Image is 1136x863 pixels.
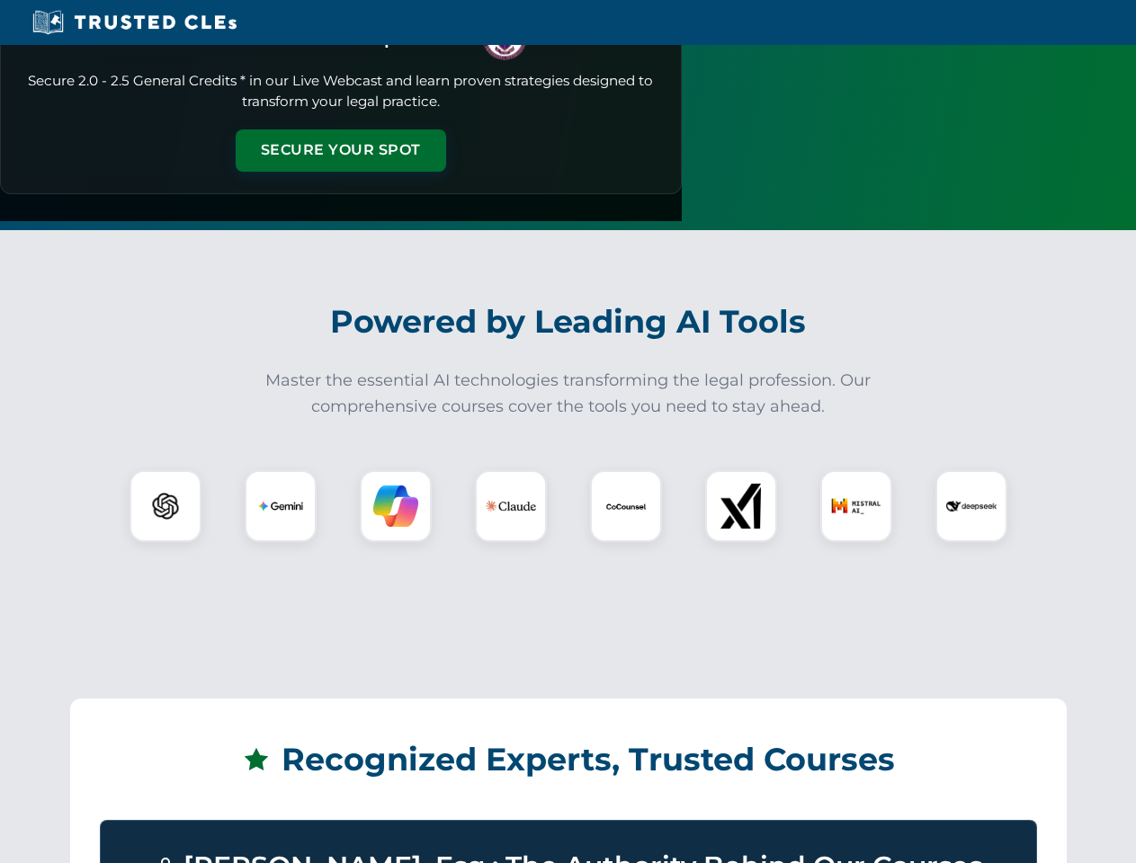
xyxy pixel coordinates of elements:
img: Trusted CLEs [27,9,242,36]
img: Gemini Logo [258,484,303,529]
div: xAI [705,470,777,542]
div: DeepSeek [935,470,1007,542]
div: Mistral AI [820,470,892,542]
img: DeepSeek Logo [946,481,997,531]
img: CoCounsel Logo [604,484,649,529]
div: ChatGPT [130,470,201,542]
div: CoCounsel [590,470,662,542]
h2: Recognized Experts, Trusted Courses [100,728,1037,791]
img: Mistral AI Logo [831,481,881,531]
img: Copilot Logo [373,484,418,529]
div: Claude [475,470,547,542]
p: Secure 2.0 - 2.5 General Credits * in our Live Webcast and learn proven strategies designed to tr... [22,71,659,112]
img: ChatGPT Logo [139,480,192,532]
img: Claude Logo [486,481,536,531]
div: Gemini [245,470,317,542]
img: xAI Logo [719,484,764,529]
button: Secure Your Spot [236,129,446,171]
p: Master the essential AI technologies transforming the legal profession. Our comprehensive courses... [254,368,883,420]
h2: Powered by Leading AI Tools [70,290,1067,353]
div: Copilot [360,470,432,542]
